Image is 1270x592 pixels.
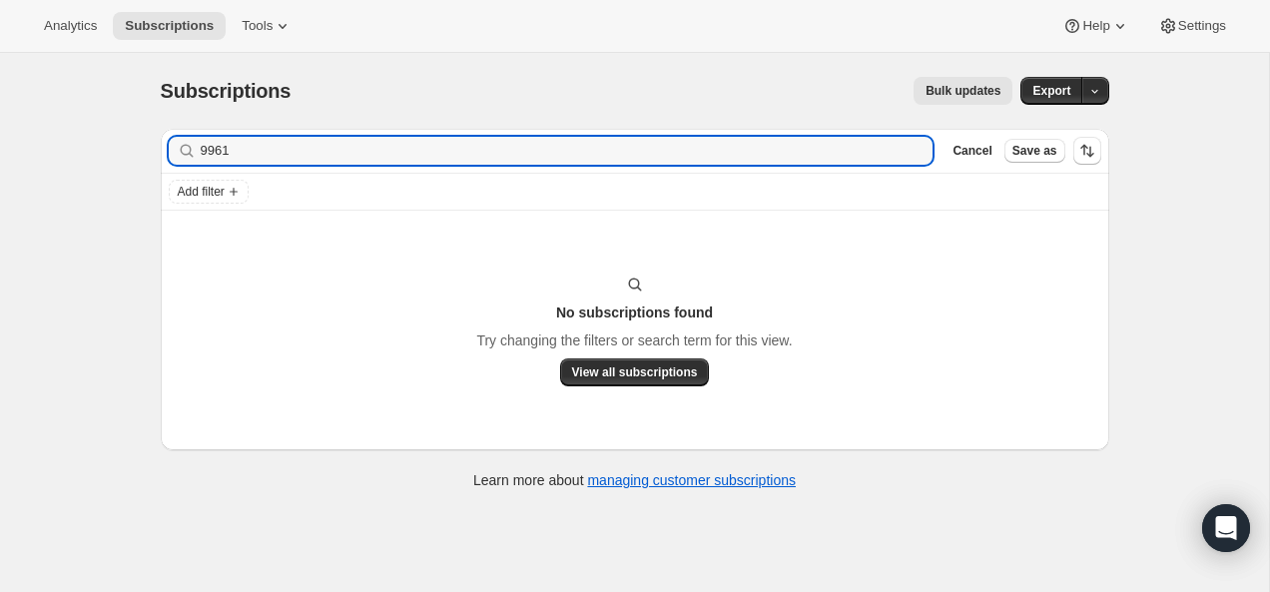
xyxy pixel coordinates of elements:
[230,12,305,40] button: Tools
[178,184,225,200] span: Add filter
[1082,18,1109,34] span: Help
[1050,12,1141,40] button: Help
[125,18,214,34] span: Subscriptions
[242,18,273,34] span: Tools
[945,139,999,163] button: Cancel
[32,12,109,40] button: Analytics
[572,364,698,380] span: View all subscriptions
[1178,18,1226,34] span: Settings
[1020,77,1082,105] button: Export
[1004,139,1065,163] button: Save as
[1032,83,1070,99] span: Export
[169,180,249,204] button: Add filter
[44,18,97,34] span: Analytics
[1012,143,1057,159] span: Save as
[473,470,796,490] p: Learn more about
[113,12,226,40] button: Subscriptions
[926,83,1000,99] span: Bulk updates
[1073,137,1101,165] button: Sort the results
[201,137,934,165] input: Filter subscribers
[161,80,292,102] span: Subscriptions
[560,358,710,386] button: View all subscriptions
[914,77,1012,105] button: Bulk updates
[556,302,713,322] h3: No subscriptions found
[1146,12,1238,40] button: Settings
[476,330,792,350] p: Try changing the filters or search term for this view.
[1202,504,1250,552] div: Open Intercom Messenger
[952,143,991,159] span: Cancel
[587,472,796,488] a: managing customer subscriptions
